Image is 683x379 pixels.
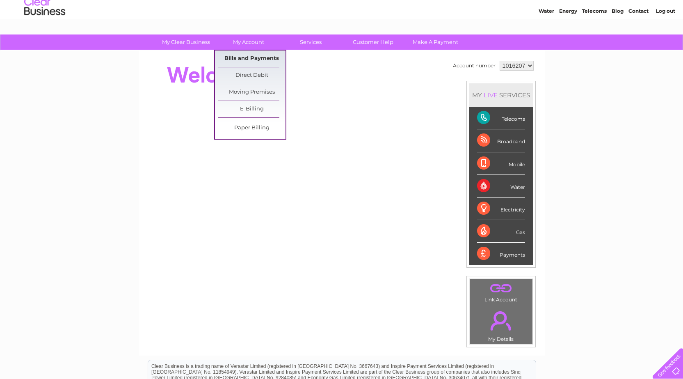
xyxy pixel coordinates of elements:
[477,175,525,198] div: Water
[477,152,525,175] div: Mobile
[582,35,607,41] a: Telecoms
[152,34,220,50] a: My Clear Business
[469,279,533,305] td: Link Account
[477,198,525,220] div: Electricity
[218,120,286,136] a: Paper Billing
[451,59,498,73] td: Account number
[402,34,469,50] a: Make A Payment
[477,220,525,243] div: Gas
[218,67,286,84] a: Direct Debit
[215,34,282,50] a: My Account
[24,21,66,46] img: logo.png
[148,5,536,40] div: Clear Business is a trading name of Verastar Limited (registered in [GEOGRAPHIC_DATA] No. 3667643...
[477,243,525,265] div: Payments
[469,83,533,107] div: MY SERVICES
[218,51,286,67] a: Bills and Payments
[482,91,499,99] div: LIVE
[472,306,530,335] a: .
[277,34,345,50] a: Services
[628,35,649,41] a: Contact
[218,101,286,117] a: E-Billing
[656,35,675,41] a: Log out
[339,34,407,50] a: Customer Help
[218,84,286,101] a: Moving Premises
[472,281,530,296] a: .
[612,35,624,41] a: Blog
[539,35,554,41] a: Water
[528,4,585,14] a: 0333 014 3131
[477,107,525,129] div: Telecoms
[559,35,577,41] a: Energy
[469,304,533,345] td: My Details
[477,129,525,152] div: Broadband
